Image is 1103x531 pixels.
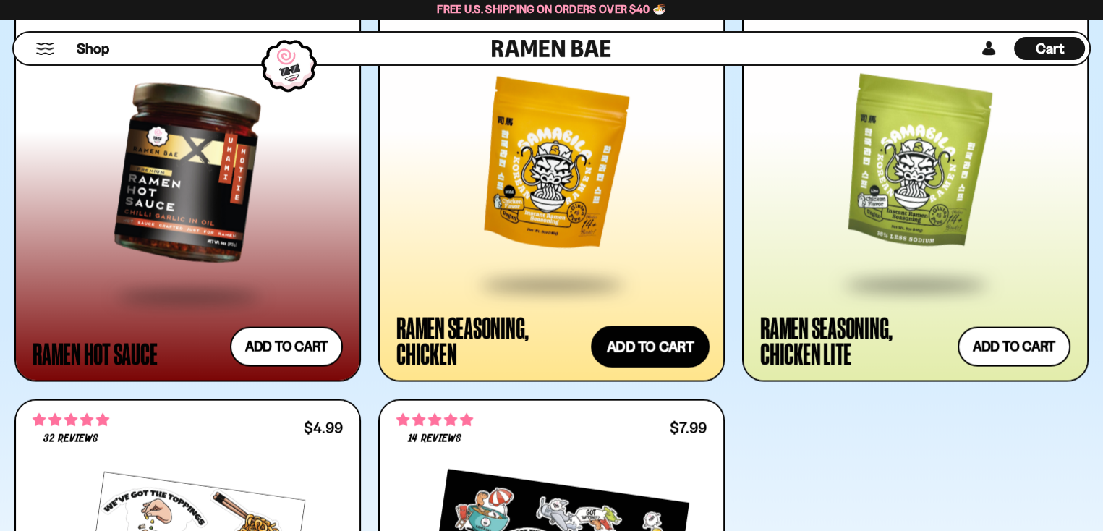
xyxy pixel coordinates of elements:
span: Shop [77,39,109,59]
span: Free U.S. Shipping on Orders over $40 🍜 [437,2,666,16]
div: $7.99 [670,421,707,435]
span: 32 reviews [43,433,98,445]
div: Ramen Seasoning, Chicken Lite [760,315,950,367]
button: Add to cart [591,326,710,368]
span: 4.86 stars [396,411,473,430]
a: Shop [77,37,109,60]
div: Cart [1014,33,1085,64]
button: Add to cart [958,327,1070,367]
button: Add to cart [230,327,343,367]
div: $4.99 [304,421,343,435]
span: 14 reviews [408,433,461,445]
span: 4.75 stars [33,411,109,430]
div: Ramen Hot Sauce [33,341,157,367]
div: Ramen Seasoning, Chicken [396,315,587,367]
button: Mobile Menu Trigger [35,43,55,55]
span: Cart [1036,40,1064,57]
